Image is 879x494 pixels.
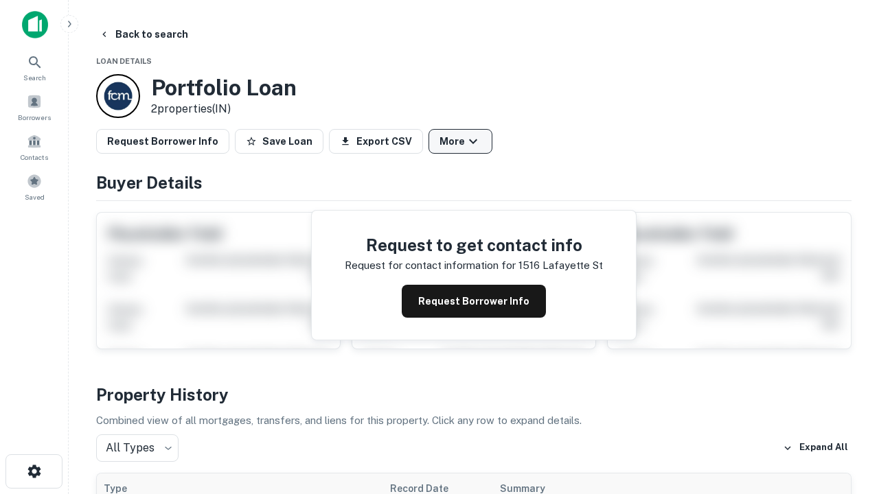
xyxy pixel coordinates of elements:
span: Saved [25,191,45,202]
span: Loan Details [96,57,152,65]
a: Contacts [4,128,65,165]
p: Combined view of all mortgages, transfers, and liens for this property. Click any row to expand d... [96,412,852,429]
p: 2 properties (IN) [151,101,297,117]
iframe: Chat Widget [810,384,879,450]
a: Saved [4,168,65,205]
h4: Property History [96,382,852,407]
span: Borrowers [18,112,51,123]
img: capitalize-icon.png [22,11,48,38]
button: Expand All [779,438,852,458]
a: Search [4,49,65,86]
button: Export CSV [329,129,423,154]
span: Search [23,72,46,83]
button: Request Borrower Info [96,129,229,154]
button: Save Loan [235,129,323,154]
h3: Portfolio Loan [151,75,297,101]
p: Request for contact information for [345,257,516,274]
button: Request Borrower Info [402,285,546,318]
button: Back to search [93,22,194,47]
div: All Types [96,434,179,462]
h4: Request to get contact info [345,233,603,257]
button: More [429,129,492,154]
p: 1516 lafayette st [518,257,603,274]
span: Contacts [21,152,48,163]
a: Borrowers [4,89,65,126]
h4: Buyer Details [96,170,852,195]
